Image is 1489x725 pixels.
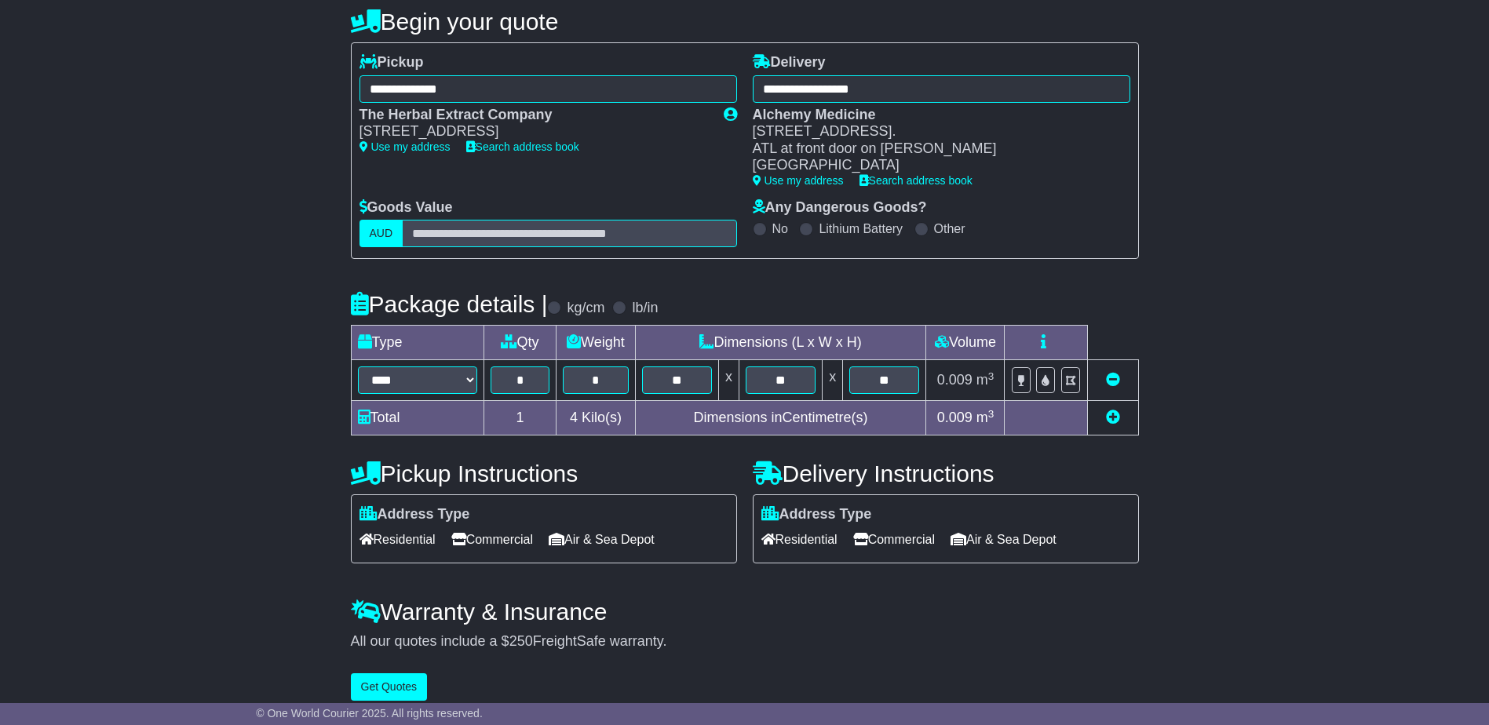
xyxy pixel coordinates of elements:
td: 1 [484,401,557,435]
div: The Herbal Extract Company [359,107,708,124]
h4: Delivery Instructions [753,461,1139,486]
label: Pickup [359,54,424,71]
span: m [976,410,994,425]
a: Remove this item [1106,372,1120,388]
td: Dimensions (L x W x H) [635,326,926,360]
sup: 3 [988,370,994,382]
h4: Package details | [351,291,548,317]
span: 4 [570,410,578,425]
span: m [976,372,994,388]
label: AUD [359,220,403,247]
span: Air & Sea Depot [549,527,655,552]
a: Use my address [359,140,451,153]
div: Alchemy Medicine [753,107,1115,124]
span: 0.009 [937,372,973,388]
span: Residential [359,527,436,552]
td: Qty [484,326,557,360]
td: Dimensions in Centimetre(s) [635,401,926,435]
a: Search address book [859,174,973,187]
label: Any Dangerous Goods? [753,199,927,217]
label: Goods Value [359,199,453,217]
h4: Begin your quote [351,9,1139,35]
div: ATL at front door on [PERSON_NAME][GEOGRAPHIC_DATA] [753,140,1115,174]
td: Volume [926,326,1005,360]
label: No [772,221,788,236]
span: © One World Courier 2025. All rights reserved. [256,707,483,720]
a: Search address book [466,140,579,153]
a: Add new item [1106,410,1120,425]
div: [STREET_ADDRESS]. [753,123,1115,140]
button: Get Quotes [351,673,428,701]
div: All our quotes include a $ FreightSafe warranty. [351,633,1139,650]
div: [STREET_ADDRESS] [359,123,708,140]
label: Lithium Battery [819,221,903,236]
span: 0.009 [937,410,973,425]
td: Type [351,326,484,360]
td: x [718,360,739,401]
span: 250 [509,633,533,649]
span: Commercial [853,527,935,552]
td: x [823,360,843,401]
td: Total [351,401,484,435]
h4: Warranty & Insurance [351,599,1139,625]
a: Use my address [753,174,844,187]
label: Other [934,221,965,236]
span: Residential [761,527,838,552]
sup: 3 [988,408,994,420]
span: Air & Sea Depot [951,527,1057,552]
span: Commercial [451,527,533,552]
label: kg/cm [567,300,604,317]
label: lb/in [632,300,658,317]
h4: Pickup Instructions [351,461,737,486]
label: Address Type [761,506,872,523]
td: Weight [557,326,636,360]
td: Kilo(s) [557,401,636,435]
label: Delivery [753,54,826,71]
label: Address Type [359,506,470,523]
